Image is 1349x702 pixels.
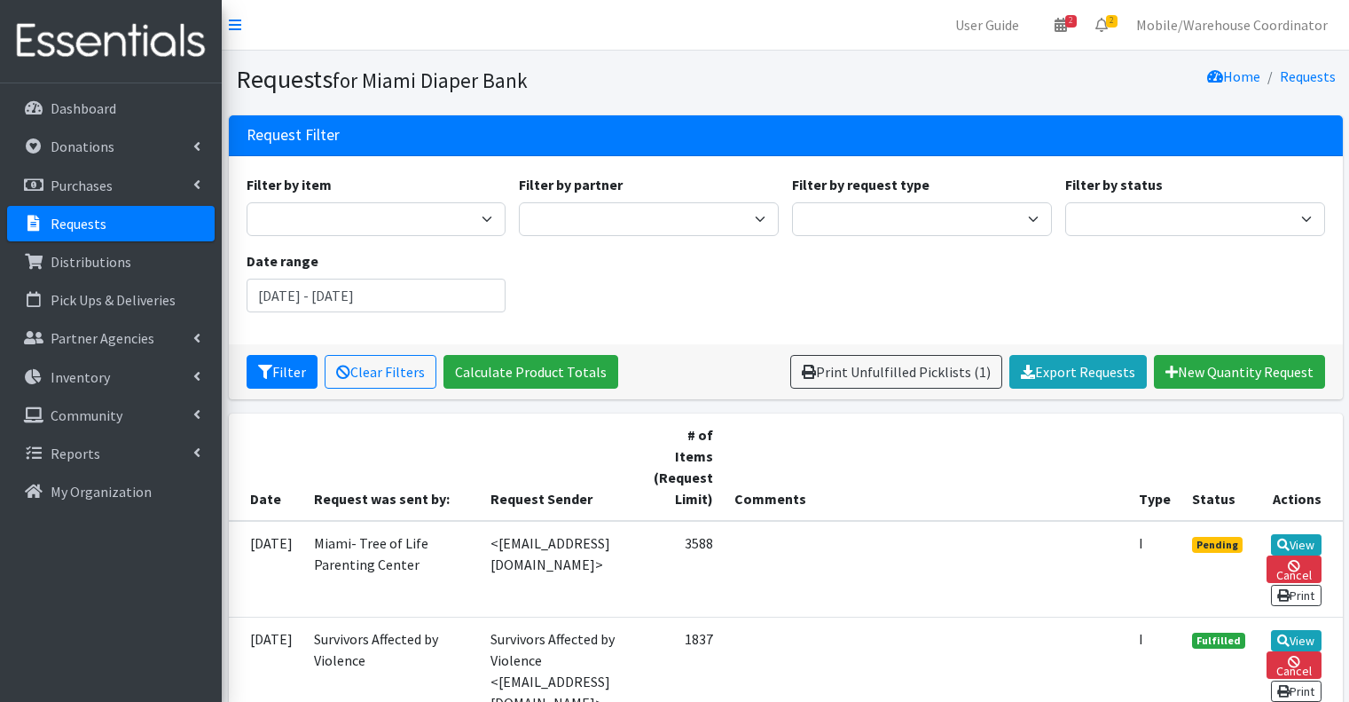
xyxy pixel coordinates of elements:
[325,355,436,389] a: Clear Filters
[7,244,215,280] a: Distributions
[7,398,215,433] a: Community
[7,168,215,203] a: Purchases
[1081,7,1122,43] a: 2
[7,320,215,356] a: Partner Agencies
[1065,15,1077,28] span: 2
[1280,67,1336,85] a: Requests
[1192,633,1245,649] span: Fulfilled
[247,250,318,272] label: Date range
[247,279,506,312] input: January 1, 2011 - December 31, 2011
[7,91,215,126] a: Dashboard
[7,474,215,509] a: My Organization
[303,521,481,618] td: Miami- Tree of Life Parenting Center
[7,436,215,471] a: Reports
[1271,681,1322,702] a: Print
[236,64,780,95] h1: Requests
[637,414,723,521] th: # of Items (Request Limit)
[51,445,100,462] p: Reports
[1065,174,1163,195] label: Filter by status
[1256,414,1343,521] th: Actions
[229,414,303,521] th: Date
[303,414,481,521] th: Request was sent by:
[51,406,122,424] p: Community
[51,483,152,501] p: My Organization
[7,12,215,71] img: HumanEssentials
[247,174,332,195] label: Filter by item
[7,359,215,395] a: Inventory
[724,414,1129,521] th: Comments
[229,521,303,618] td: [DATE]
[1271,534,1322,556] a: View
[443,355,618,389] a: Calculate Product Totals
[247,126,340,145] h3: Request Filter
[51,99,116,117] p: Dashboard
[1139,630,1143,648] abbr: Individual
[7,282,215,318] a: Pick Ups & Deliveries
[1106,15,1118,28] span: 2
[1181,414,1256,521] th: Status
[1128,414,1181,521] th: Type
[7,129,215,164] a: Donations
[1271,585,1322,606] a: Print
[1009,355,1147,389] a: Export Requests
[1267,651,1322,679] a: Cancel
[637,521,723,618] td: 3588
[51,215,106,233] p: Requests
[1139,534,1143,552] abbr: Individual
[1154,355,1325,389] a: New Quantity Request
[1122,7,1342,43] a: Mobile/Warehouse Coordinator
[1040,7,1081,43] a: 2
[1271,630,1322,651] a: View
[790,355,1002,389] a: Print Unfulfilled Picklists (1)
[333,67,528,93] small: for Miami Diaper Bank
[792,174,929,195] label: Filter by request type
[1192,537,1243,553] span: Pending
[7,206,215,241] a: Requests
[519,174,623,195] label: Filter by partner
[941,7,1033,43] a: User Guide
[1207,67,1260,85] a: Home
[51,329,154,347] p: Partner Agencies
[51,291,176,309] p: Pick Ups & Deliveries
[247,355,318,389] button: Filter
[51,253,131,271] p: Distributions
[51,177,113,194] p: Purchases
[480,521,637,618] td: <[EMAIL_ADDRESS][DOMAIN_NAME]>
[1267,556,1322,583] a: Cancel
[51,368,110,386] p: Inventory
[480,414,637,521] th: Request Sender
[51,138,114,155] p: Donations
